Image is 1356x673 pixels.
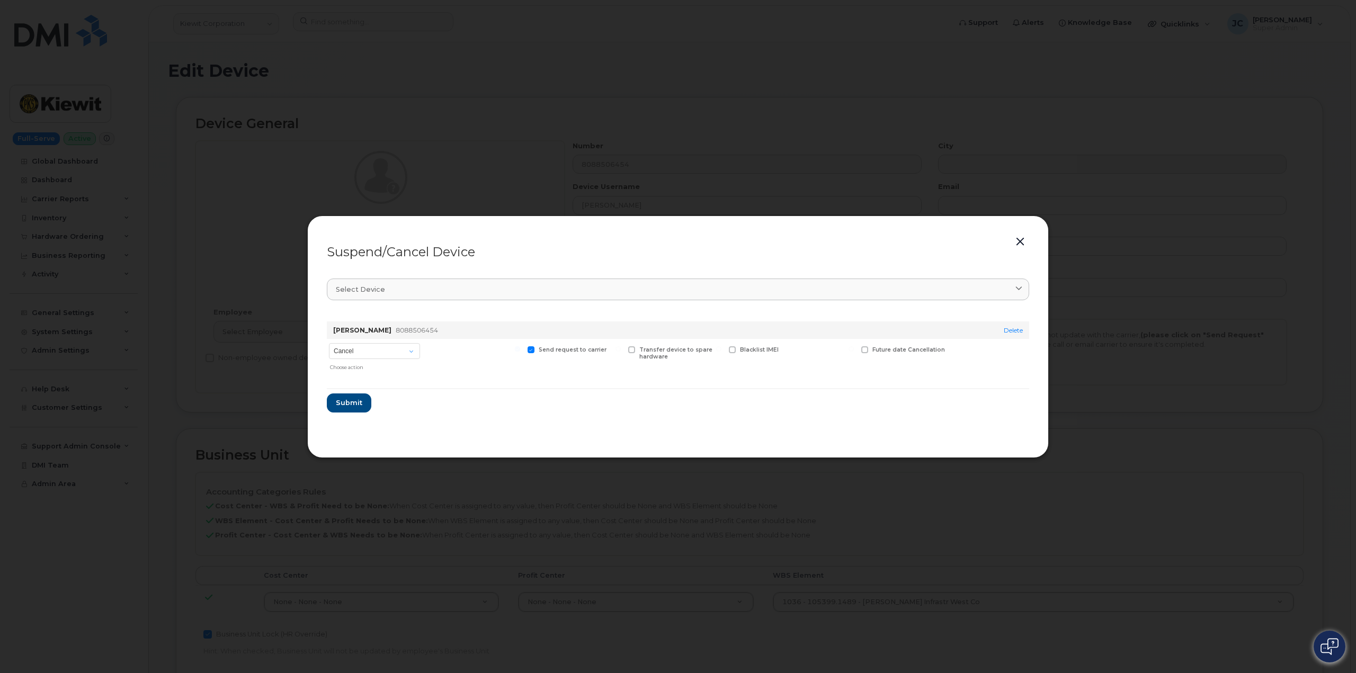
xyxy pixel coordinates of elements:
button: Submit [327,393,371,412]
strong: [PERSON_NAME] [333,326,391,334]
a: Select device [327,279,1029,300]
span: Future date Cancellation [872,346,945,353]
a: Delete [1004,326,1023,334]
div: Choose action [330,360,420,371]
div: Suspend/Cancel Device [327,246,1029,258]
input: Blacklist IMEI [716,346,721,352]
span: Select device [336,284,385,294]
input: Transfer device to spare hardware [615,346,621,352]
span: Transfer device to spare hardware [639,346,712,360]
span: Blacklist IMEI [740,346,779,353]
span: Submit [336,398,362,408]
span: 8088506454 [396,326,438,334]
img: Open chat [1321,638,1339,655]
input: Future date Cancellation [849,346,854,352]
input: Send request to carrier [515,346,520,352]
span: Send request to carrier [539,346,606,353]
